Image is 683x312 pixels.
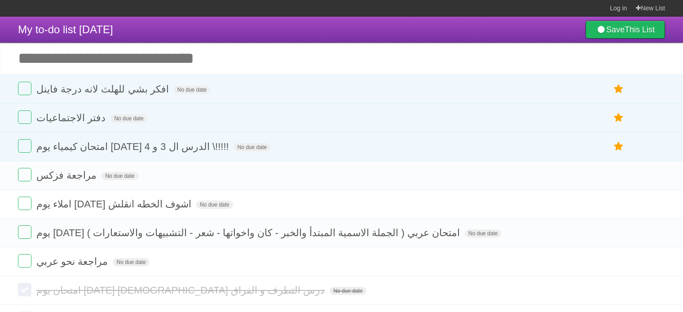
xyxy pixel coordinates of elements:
[196,201,233,209] span: No due date
[234,143,270,151] span: No due date
[465,229,501,237] span: No due date
[36,285,327,296] span: امتحان يوم [DATE] [DEMOGRAPHIC_DATA] درس التطرف و الفراق
[113,258,149,266] span: No due date
[610,139,627,154] label: Star task
[18,168,31,181] label: Done
[174,86,210,94] span: No due date
[610,110,627,125] label: Star task
[18,283,31,296] label: Done
[330,287,366,295] span: No due date
[18,110,31,124] label: Done
[610,82,627,97] label: Star task
[586,21,665,39] a: SaveThis List
[36,256,110,267] span: مراجعة نحو عربي
[18,225,31,239] label: Done
[625,25,655,34] b: This List
[18,82,31,95] label: Done
[36,227,462,238] span: يوم [DATE] امتحان عربي ( الجملة الاسمية المبتدأ والخبر - كان واخواتها - شعر - التشبيهات والاستعار...
[18,139,31,153] label: Done
[36,141,231,152] span: امتحان كيمياء يوم [DATE] الدرس ال 3 و 4 \!!!!!
[110,114,147,123] span: No due date
[36,112,108,123] span: دفتر الاجتماعيات
[18,197,31,210] label: Done
[36,198,194,210] span: املاء يوم [DATE] اشوف الخطه انقلش
[18,254,31,268] label: Done
[101,172,138,180] span: No due date
[36,83,171,95] span: افكر بشي للهلث لانه درجة فاينل
[36,170,99,181] span: مراجعة فزكس
[18,23,113,35] span: My to-do list [DATE]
